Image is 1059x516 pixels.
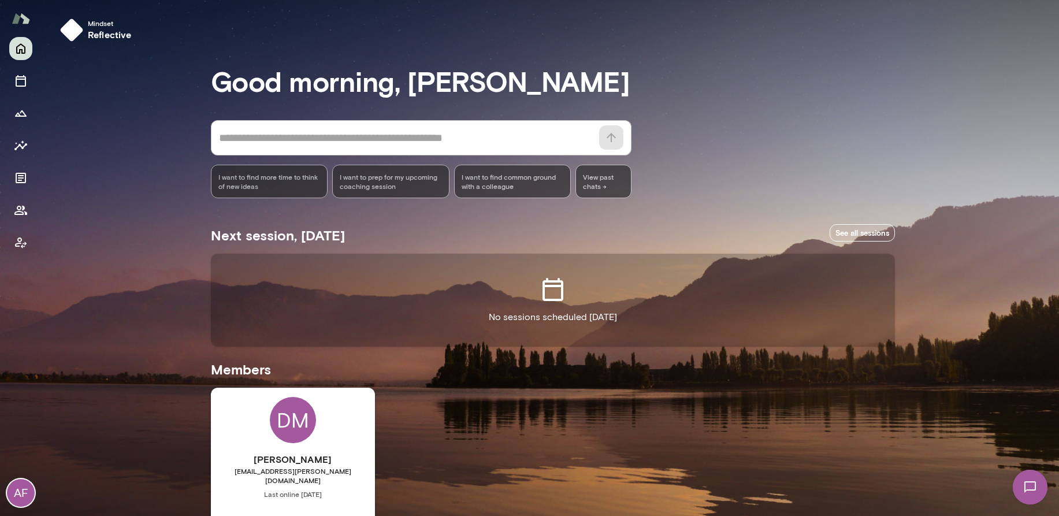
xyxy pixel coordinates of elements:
h5: Members [211,360,895,378]
div: I want to find more time to think of new ideas [211,165,328,198]
button: Mindsetreflective [55,14,141,46]
h5: Next session, [DATE] [211,226,345,244]
div: AF [7,479,35,507]
button: Documents [9,166,32,190]
span: I want to find more time to think of new ideas [218,172,321,191]
div: DM [270,397,316,443]
a: See all sessions [830,224,895,242]
h6: [PERSON_NAME] [211,452,375,466]
button: Client app [9,231,32,254]
button: Sessions [9,69,32,92]
span: Mindset [88,18,132,28]
div: I want to find common ground with a colleague [454,165,571,198]
span: View past chats -> [575,165,631,198]
button: Members [9,199,32,222]
h3: Good morning, [PERSON_NAME] [211,65,895,97]
div: I want to prep for my upcoming coaching session [332,165,449,198]
p: No sessions scheduled [DATE] [489,310,617,324]
span: Last online [DATE] [211,489,375,499]
span: [EMAIL_ADDRESS][PERSON_NAME][DOMAIN_NAME] [211,466,375,485]
img: mindset [60,18,83,42]
h6: reflective [88,28,132,42]
img: Mento [12,8,30,29]
button: Insights [9,134,32,157]
span: I want to prep for my upcoming coaching session [340,172,442,191]
button: Growth Plan [9,102,32,125]
span: I want to find common ground with a colleague [462,172,564,191]
button: Home [9,37,32,60]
